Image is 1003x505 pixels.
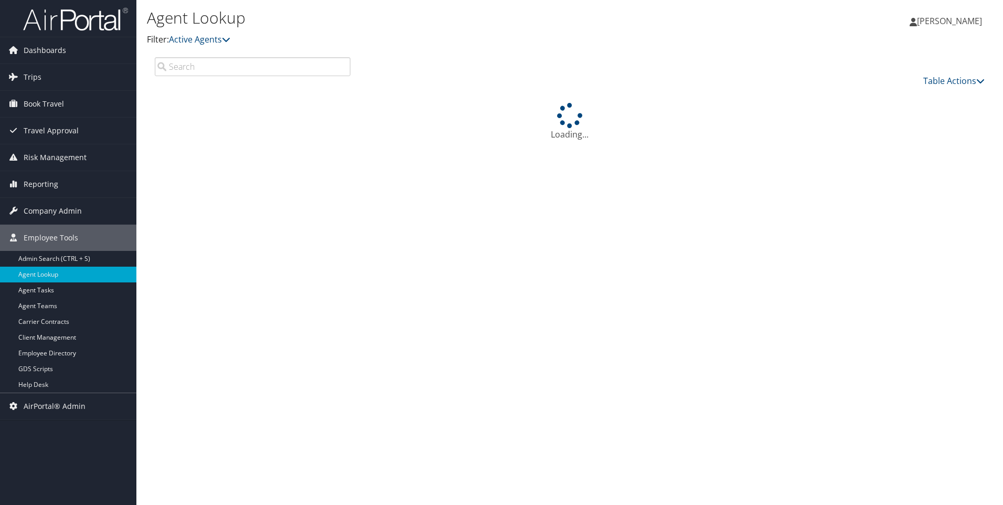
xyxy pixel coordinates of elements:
[169,34,230,45] a: Active Agents
[24,393,86,419] span: AirPortal® Admin
[24,118,79,144] span: Travel Approval
[923,75,985,87] a: Table Actions
[917,15,982,27] span: [PERSON_NAME]
[24,225,78,251] span: Employee Tools
[24,144,87,171] span: Risk Management
[147,7,711,29] h1: Agent Lookup
[910,5,993,37] a: [PERSON_NAME]
[23,7,128,31] img: airportal-logo.png
[24,198,82,224] span: Company Admin
[24,37,66,64] span: Dashboards
[155,57,350,76] input: Search
[24,64,41,90] span: Trips
[24,91,64,117] span: Book Travel
[147,103,993,141] div: Loading...
[147,33,711,47] p: Filter:
[24,171,58,197] span: Reporting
